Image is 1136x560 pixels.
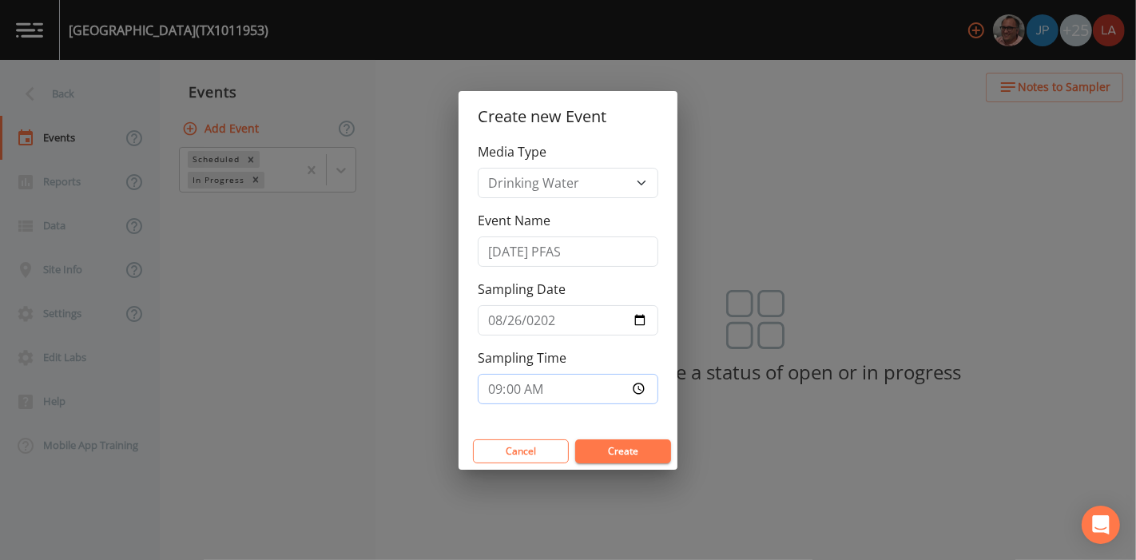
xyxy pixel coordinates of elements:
h2: Create new Event [459,91,677,142]
label: Event Name [478,211,550,230]
div: Open Intercom Messenger [1082,506,1120,544]
label: Media Type [478,142,546,161]
button: Cancel [473,439,569,463]
label: Sampling Time [478,348,566,367]
label: Sampling Date [478,280,566,299]
button: Create [575,439,671,463]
